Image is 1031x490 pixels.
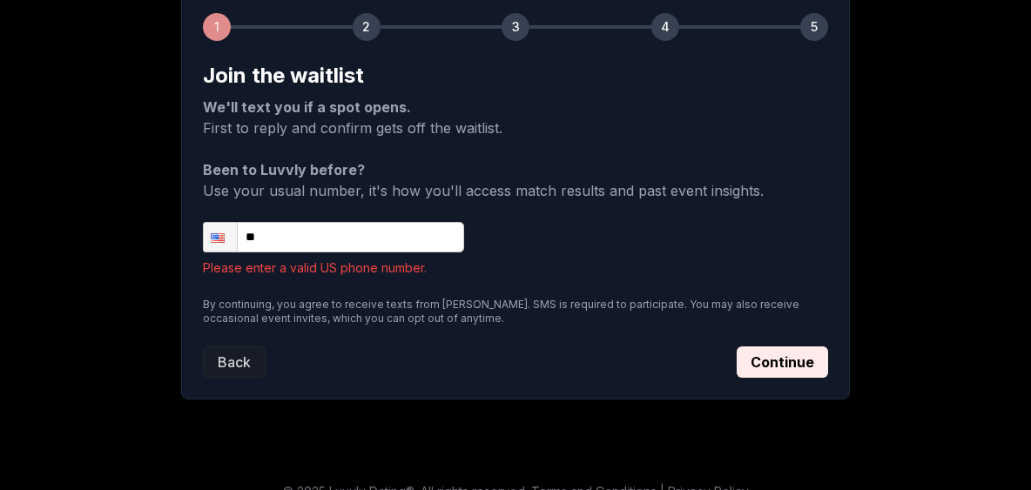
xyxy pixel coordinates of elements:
strong: We'll text you if a spot opens. [203,98,411,116]
p: Please enter a valid US phone number. [203,259,828,277]
p: First to reply and confirm gets off the waitlist. [203,97,828,138]
div: United States: + 1 [204,223,237,252]
p: By continuing, you agree to receive texts from [PERSON_NAME]. SMS is required to participate. You... [203,298,828,326]
div: 2 [353,13,381,41]
button: Back [203,346,266,378]
h2: Join the waitlist [203,62,828,90]
div: 4 [651,13,679,41]
div: 1 [203,13,231,41]
div: 3 [502,13,529,41]
p: Use your usual number, it's how you'll access match results and past event insights. [203,159,828,201]
strong: Been to Luvvly before? [203,161,365,178]
button: Continue [737,346,828,378]
div: 5 [800,13,828,41]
